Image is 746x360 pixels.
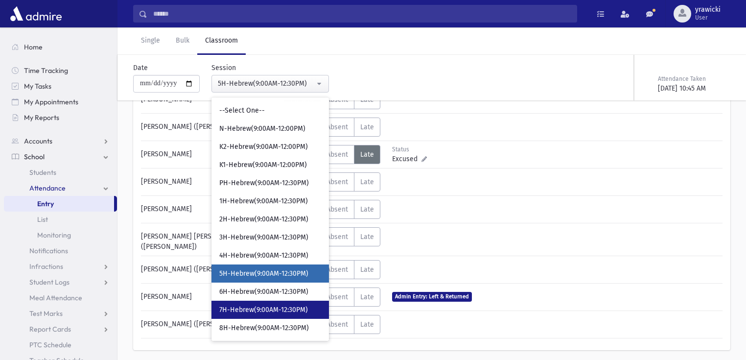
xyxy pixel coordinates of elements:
div: [PERSON_NAME] [136,200,284,219]
span: Excused [392,154,421,164]
span: Late [360,293,374,301]
div: [DATE] 10:45 AM [658,83,728,94]
span: 8H-Hebrew(9:00AM-12:30PM) [219,323,309,333]
div: [PERSON_NAME] [136,172,284,192]
span: K1-Hebrew(9:00AM-12:00PM) [219,160,307,170]
span: K2-Hebrew(9:00AM-12:00PM) [219,142,308,152]
span: My Tasks [24,82,51,91]
a: School [4,149,117,165]
span: 4H-Hebrew(9:00AM-12:30PM) [219,251,308,261]
a: Attendance [4,180,117,196]
span: Late [360,265,374,274]
span: 6H-Hebrew(9:00AM-12:30PM) [219,287,308,297]
a: Bulk [168,27,197,55]
span: User [695,14,721,22]
a: PTC Schedule [4,337,117,353]
div: [PERSON_NAME] [PERSON_NAME] ([PERSON_NAME]) [136,227,284,252]
a: Time Tracking [4,63,117,78]
span: Late [360,205,374,214]
a: My Reports [4,110,117,125]
span: Absent [326,320,348,329]
span: PH-Hebrew(9:00AM-12:30PM) [219,178,309,188]
a: Monitoring [4,227,117,243]
span: Monitoring [37,231,71,240]
span: Student Logs [29,278,70,287]
input: Search [147,5,577,23]
span: N-Hebrew(9:00AM-12:00PM) [219,124,305,134]
span: Absent [326,265,348,274]
div: Status [392,145,436,154]
a: Entry [4,196,114,212]
div: [PERSON_NAME] ([PERSON_NAME]) [136,315,284,334]
a: Meal Attendance [4,290,117,306]
span: yrawicki [695,6,721,14]
span: 7H-Hebrew(9:00AM-12:30PM) [219,305,308,315]
span: Admin Entry: Left & Returned [392,292,472,301]
div: 5H-Hebrew(9:00AM-12:30PM) [218,78,315,89]
span: Attendance [29,184,66,192]
span: Absent [326,178,348,186]
a: Single [133,27,168,55]
span: Infractions [29,262,63,271]
span: Absent [326,293,348,301]
div: AttTypes [284,315,380,334]
span: Time Tracking [24,66,68,75]
a: Accounts [4,133,117,149]
a: List [4,212,117,227]
a: Test Marks [4,306,117,321]
div: AttTypes [284,227,380,246]
span: Report Cards [29,325,71,334]
span: School [24,152,45,161]
span: Meal Attendance [29,293,82,302]
span: Home [24,43,43,51]
div: [PERSON_NAME] [136,145,284,164]
button: 5H-Hebrew(9:00AM-12:30PM) [211,75,329,93]
span: List [37,215,48,224]
div: AttTypes [284,172,380,192]
span: --Select One-- [219,106,265,116]
span: Late [360,233,374,241]
a: Notifications [4,243,117,259]
span: Absent [326,205,348,214]
div: AttTypes [284,200,380,219]
span: My Appointments [24,97,78,106]
span: 3H-Hebrew(9:00AM-12:30PM) [219,233,308,242]
span: Late [360,150,374,159]
span: Notifications [29,246,68,255]
div: Attendance Taken [658,74,728,83]
span: Students [29,168,56,177]
div: [PERSON_NAME] ([PERSON_NAME]) [136,260,284,279]
span: Late [360,123,374,131]
a: Home [4,39,117,55]
a: Classroom [197,27,246,55]
span: Late [360,320,374,329]
span: 5H-Hebrew(9:00AM-12:30PM) [219,269,308,279]
span: PTC Schedule [29,340,71,349]
div: AttTypes [284,118,380,137]
div: [PERSON_NAME] ([PERSON_NAME]) [136,118,284,137]
label: Date [133,63,148,73]
a: Students [4,165,117,180]
div: AttTypes [284,145,380,164]
span: Entry [37,199,54,208]
span: My Reports [24,113,59,122]
span: Absent [326,150,348,159]
span: 1H-Hebrew(9:00AM-12:30PM) [219,196,308,206]
div: AttTypes [284,288,380,307]
a: My Appointments [4,94,117,110]
img: AdmirePro [8,4,64,24]
div: AttTypes [284,260,380,279]
div: [PERSON_NAME] [136,288,284,307]
span: Absent [326,233,348,241]
a: Student Logs [4,274,117,290]
a: Infractions [4,259,117,274]
span: Test Marks [29,309,63,318]
span: Late [360,178,374,186]
span: 2H-Hebrew(9:00AM-12:30PM) [219,215,308,224]
span: Absent [326,123,348,131]
span: Accounts [24,137,52,145]
a: My Tasks [4,78,117,94]
label: Session [211,63,236,73]
a: Report Cards [4,321,117,337]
